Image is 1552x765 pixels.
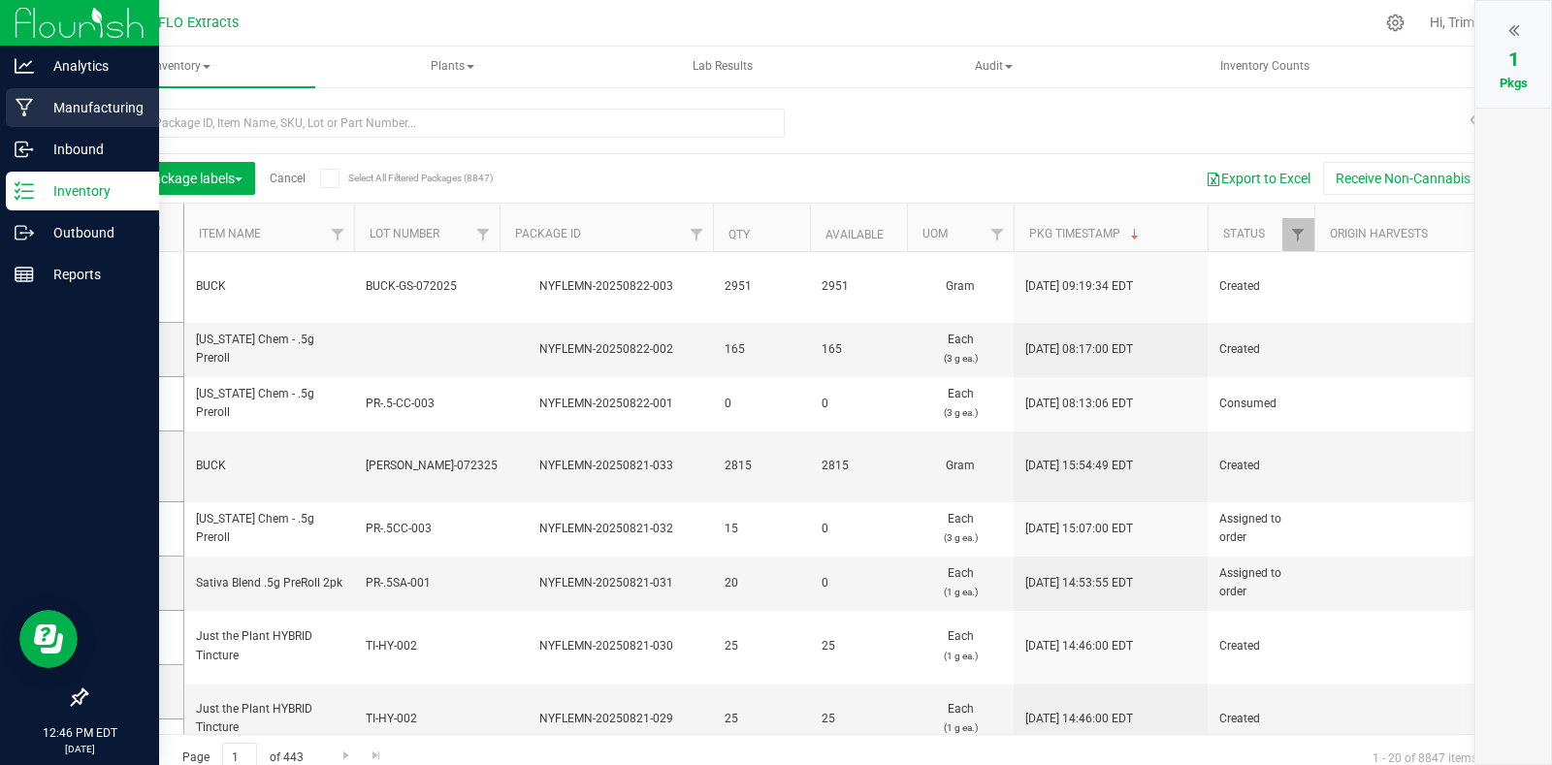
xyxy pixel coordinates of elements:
[366,277,488,296] span: BUCK-GS-072025
[1025,340,1133,359] span: [DATE] 08:17:00 EDT
[725,637,798,655] span: 25
[725,277,798,296] span: 2951
[725,574,798,592] span: 20
[15,181,34,201] inline-svg: Inventory
[322,218,354,251] a: Filter
[919,385,1002,422] span: Each
[113,171,242,186] span: Print package labels
[1025,574,1133,592] span: [DATE] 14:53:55 EDT
[728,228,750,241] a: Qty
[1430,15,1515,30] span: Hi, Trimhouse!
[919,718,1002,737] p: (1 g ea.)
[199,227,261,240] a: Item Name
[919,627,1002,664] span: Each
[497,395,716,413] div: NYFLEMN-20250822-001
[15,56,34,76] inline-svg: Analytics
[19,610,78,668] iframe: Resource center
[196,277,342,296] span: BUCK
[1029,227,1143,240] a: Pkg Timestamp
[34,221,150,244] p: Outbound
[497,574,716,592] div: NYFLEMN-20250821-031
[859,47,1128,87] a: Audit
[1219,457,1303,475] span: Created
[1194,58,1336,75] span: Inventory Counts
[1219,637,1303,655] span: Created
[919,564,1002,601] span: Each
[681,218,713,251] a: Filter
[515,227,581,240] a: Package ID
[1219,340,1303,359] span: Created
[34,263,150,286] p: Reports
[47,47,315,87] span: Inventory
[1025,457,1133,475] span: [DATE] 15:54:49 EDT
[34,138,150,161] p: Inbound
[1323,162,1483,195] button: Receive Non-Cannabis
[1025,637,1133,655] span: [DATE] 14:46:00 EDT
[196,457,342,475] span: BUCK
[370,227,439,240] a: Lot Number
[919,403,1002,422] p: (3 g ea.)
[497,710,716,728] div: NYFLEMN-20250821-029
[9,724,150,742] p: 12:46 PM EDT
[366,457,498,475] span: [PERSON_NAME]-072325
[919,700,1002,737] span: Each
[85,109,785,138] input: Search Package ID, Item Name, SKU, Lot or Part Number...
[1219,277,1303,296] span: Created
[1025,277,1133,296] span: [DATE] 09:19:34 EDT
[919,510,1002,547] span: Each
[101,162,255,195] button: Print package labels
[15,223,34,242] inline-svg: Outbound
[1219,395,1303,413] span: Consumed
[725,520,798,538] span: 15
[822,574,895,592] span: 0
[15,140,34,159] inline-svg: Inbound
[822,710,895,728] span: 25
[366,710,488,728] span: TI-HY-002
[982,218,1014,251] a: Filter
[158,15,239,31] span: FLO Extracts
[1025,710,1133,728] span: [DATE] 14:46:00 EDT
[822,277,895,296] span: 2951
[1219,564,1303,601] span: Assigned to order
[725,395,798,413] span: 0
[822,637,895,655] span: 25
[822,340,895,359] span: 165
[1383,14,1407,32] div: Manage settings
[366,574,488,592] span: PR-.5SA-001
[196,385,342,422] span: [US_STATE] Chem - .5g Preroll
[1223,227,1265,240] a: Status
[1193,162,1323,195] button: Export to Excel
[34,179,150,203] p: Inventory
[468,218,500,251] a: Filter
[497,520,716,538] div: NYFLEMN-20250821-032
[196,510,342,547] span: [US_STATE] Chem - .5g Preroll
[922,227,948,240] a: UOM
[666,58,779,75] span: Lab Results
[1219,510,1303,547] span: Assigned to order
[1508,48,1519,71] span: 1
[366,637,488,655] span: TI-HY-002
[196,574,342,592] span: Sativa Blend .5g PreRoll 2pk
[725,340,798,359] span: 165
[196,627,342,664] span: Just the Plant HYBRID Tincture
[725,710,798,728] span: 25
[919,528,1002,547] p: (3 g ea.)
[366,395,488,413] span: PR-.5-CC-003
[1219,710,1303,728] span: Created
[919,331,1002,367] span: Each
[1130,47,1399,87] a: Inventory Counts
[9,742,150,756] p: [DATE]
[318,48,585,86] span: Plants
[919,583,1002,601] p: (1 g ea.)
[348,173,445,183] span: Select All Filtered Packages (8847)
[497,457,716,475] div: NYFLEMN-20250821-033
[822,520,895,538] span: 0
[919,457,1002,475] span: Gram
[822,395,895,413] span: 0
[1025,395,1133,413] span: [DATE] 08:13:06 EDT
[1025,520,1133,538] span: [DATE] 15:07:00 EDT
[589,47,857,87] a: Lab Results
[1500,76,1528,90] span: Pkgs
[317,47,586,87] a: Plants
[497,637,716,655] div: NYFLEMN-20250821-030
